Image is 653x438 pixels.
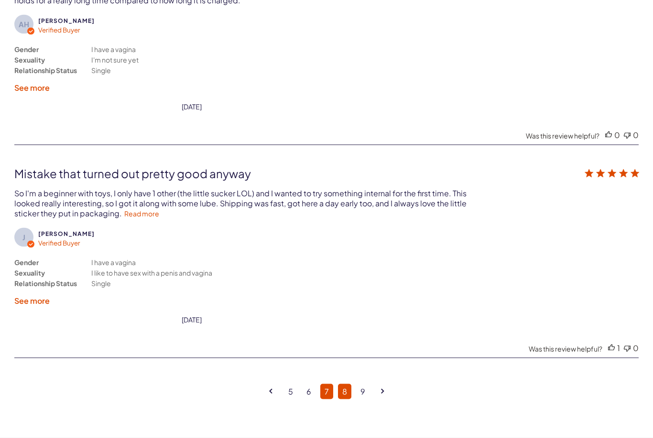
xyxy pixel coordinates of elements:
a: Goto Page 9 [356,384,370,399]
div: Single [91,65,111,75]
span: Afsar H. [38,17,95,24]
div: Sexuality [14,54,45,65]
div: Was this review helpful? [526,131,599,140]
div: So I'm a beginner with toys, I only have 1 other (the little sucker LOL) and I wanted to try some... [14,188,468,218]
div: 0 [614,130,620,140]
div: Vote down [624,130,631,140]
div: Single [91,278,111,288]
div: I have a vagina [91,44,136,54]
a: Goto previous page [265,382,277,402]
div: date [182,102,202,111]
div: I'm not sure yet [91,54,139,65]
text: J [22,233,25,242]
span: Verified Buyer [38,239,80,247]
a: Goto next page [377,382,389,402]
div: 1 [617,343,620,353]
label: See more [14,83,50,93]
div: Vote up [608,343,615,353]
span: Verified Buyer [38,26,80,34]
div: Relationship Status [14,65,77,75]
a: Goto Page 6 [302,384,316,399]
div: date [182,315,202,324]
a: Read more [124,209,159,218]
div: Gender [14,257,39,267]
div: Was this review helpful? [529,344,602,353]
a: Goto Page 8 [338,384,351,399]
div: Vote up [605,130,612,140]
div: [DATE] [182,315,202,324]
div: I have a vagina [91,257,136,267]
div: I like to have sex with a penis and vagina [91,267,212,278]
div: 0 [633,343,639,353]
a: Goto Page 5 [284,384,297,399]
div: Mistake that turned out pretty good anyway [14,166,514,181]
div: Vote down [624,343,631,353]
div: Relationship Status [14,278,77,288]
div: [DATE] [182,102,202,111]
div: Sexuality [14,267,45,278]
text: AH [19,20,29,29]
label: See more [14,296,50,306]
div: Gender [14,44,39,54]
a: Page 7 [320,384,333,399]
div: 0 [633,130,639,140]
span: Jay [38,230,95,237]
